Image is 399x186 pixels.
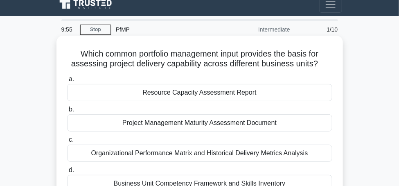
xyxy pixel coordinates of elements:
span: a. [69,75,74,82]
div: 1/10 [295,21,343,38]
h5: Which common portfolio management input provides the basis for assessing project delivery capabil... [66,49,333,69]
div: Intermediate [223,21,295,38]
div: PfMP [111,21,223,38]
div: 9:55 [56,21,80,38]
div: Project Management Maturity Assessment Document [67,114,332,132]
div: Organizational Performance Matrix and Historical Delivery Metrics Analysis [67,145,332,162]
a: Stop [80,25,111,35]
span: c. [69,136,74,143]
span: d. [69,166,74,173]
span: b. [69,106,74,113]
div: Resource Capacity Assessment Report [67,84,332,101]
